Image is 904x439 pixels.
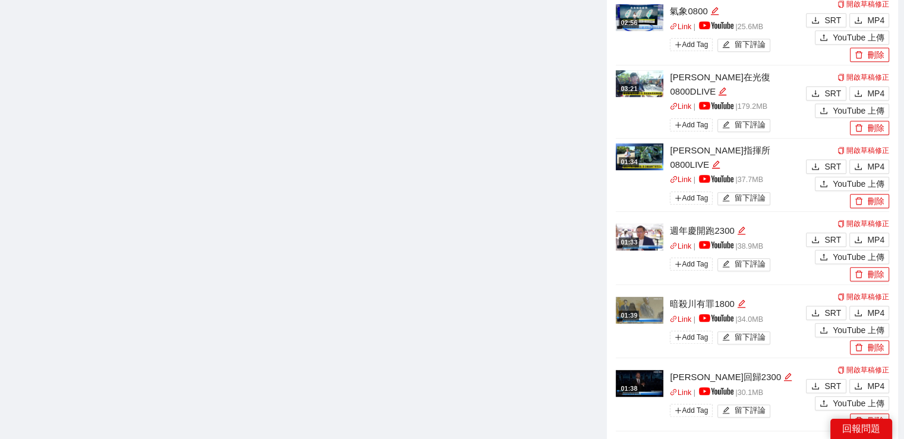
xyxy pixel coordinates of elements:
[670,242,678,250] span: link
[616,4,663,31] img: 00f2dc5b-d2e9-4bb9-9535-b802573dde64.jpg
[675,334,682,341] span: plus
[619,84,639,94] div: 03:21
[824,14,841,27] span: SRT
[806,306,846,320] button: downloadSRT
[710,7,719,15] span: edit
[824,160,841,173] span: SRT
[833,250,884,264] span: YouTube 上傳
[717,404,770,418] button: edit留下評論
[867,233,884,246] span: MP4
[855,343,863,353] span: delete
[806,379,846,393] button: downloadSRT
[619,18,639,28] div: 02:56
[737,299,746,308] span: edit
[675,121,682,128] span: plus
[737,226,746,235] span: edit
[670,404,713,417] span: Add Tag
[811,162,820,172] span: download
[854,309,862,318] span: download
[855,197,863,206] span: delete
[670,143,803,171] div: [PERSON_NAME]指揮所0800LIVE
[811,16,820,26] span: download
[722,121,730,130] span: edit
[849,233,889,247] button: downloadMP4
[806,86,846,101] button: downloadSRT
[855,51,863,60] span: delete
[854,382,862,391] span: download
[670,242,691,250] a: linkLink
[670,258,713,271] span: Add Tag
[815,250,889,264] button: uploadYouTube 上傳
[710,4,719,18] div: 編輯
[670,70,803,98] div: [PERSON_NAME]在光復0800DLIVE
[616,297,663,324] img: f1abbbe7-074f-46f9-aaed-e0b3024ea498.jpg
[849,86,889,101] button: downloadMP4
[737,297,746,311] div: 編輯
[815,104,889,118] button: uploadYouTube 上傳
[849,306,889,320] button: downloadMP4
[722,406,730,415] span: edit
[820,253,828,262] span: upload
[855,270,863,280] span: delete
[616,224,663,250] img: 23f1baf9-5bd8-4b1d-ab7a-8e2c3cbf7bbd.jpg
[837,293,889,301] a: 開啟草稿修正
[619,157,639,167] div: 01:34
[833,397,884,410] span: YouTube 上傳
[806,13,846,27] button: downloadSRT
[820,180,828,189] span: upload
[849,13,889,27] button: downloadMP4
[670,175,678,183] span: link
[670,297,803,311] div: 暗殺川有罪1800
[849,159,889,174] button: downloadMP4
[619,311,639,321] div: 01:39
[837,219,889,228] a: 開啟草稿修正
[675,41,682,48] span: plus
[815,323,889,337] button: uploadYouTube 上傳
[815,177,889,191] button: uploadYouTube 上傳
[670,23,678,30] span: link
[699,102,733,109] img: yt_logo_rgb_light.a676ea31.png
[670,315,678,323] span: link
[670,331,713,344] span: Add Tag
[867,160,884,173] span: MP4
[815,396,889,410] button: uploadYouTube 上傳
[670,102,678,110] span: link
[824,306,841,319] span: SRT
[675,261,682,268] span: plus
[811,382,820,391] span: download
[675,407,682,414] span: plus
[670,314,803,326] p: | | 34.0 MB
[783,372,792,381] span: edit
[833,104,884,117] span: YouTube 上傳
[855,416,863,426] span: delete
[670,174,803,186] p: | | 37.7 MB
[850,121,889,135] button: delete刪除
[699,175,733,183] img: yt_logo_rgb_light.a676ea31.png
[867,306,884,319] span: MP4
[616,143,663,170] img: 26b615ec-41b1-412e-b5fe-273720f0845d.jpg
[850,194,889,208] button: delete刪除
[737,224,746,238] div: 編輯
[850,340,889,355] button: delete刪除
[849,379,889,393] button: downloadMP4
[850,413,889,428] button: delete刪除
[815,30,889,45] button: uploadYouTube 上傳
[820,399,828,409] span: upload
[854,89,862,99] span: download
[855,124,863,133] span: delete
[820,106,828,116] span: upload
[670,102,691,111] a: linkLink
[833,177,884,190] span: YouTube 上傳
[850,267,889,281] button: delete刪除
[811,89,820,99] span: download
[619,384,639,394] div: 01:38
[616,70,663,97] img: 8963c651-b9bc-4c45-8b73-8d2eadd1c1a8.jpg
[854,162,862,172] span: download
[711,158,720,172] div: 編輯
[837,74,845,81] span: copy
[811,309,820,318] span: download
[670,388,678,396] span: link
[699,314,733,322] img: yt_logo_rgb_light.a676ea31.png
[718,84,727,99] div: 編輯
[806,233,846,247] button: downloadSRT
